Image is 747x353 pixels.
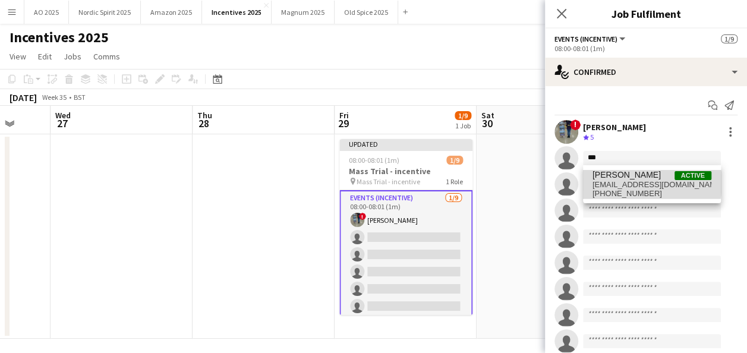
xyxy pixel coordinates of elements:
button: Incentives 2025 [202,1,272,24]
span: Mass Trial - incentive [357,177,420,186]
div: [DATE] [10,92,37,103]
button: Events (Incentive) [554,34,627,43]
div: 1 Job [455,121,471,130]
span: Thu [197,110,212,121]
span: Sat [481,110,494,121]
span: 1 Role [446,177,463,186]
span: den7502003@yahoo.co.uk [592,180,711,190]
span: +4407787524937 [592,189,711,198]
h3: Job Fulfilment [545,6,747,21]
a: Jobs [59,49,86,64]
span: 5 [590,133,594,141]
span: 1/9 [455,111,471,120]
span: 1/9 [446,156,463,165]
span: Comms [93,51,120,62]
div: [PERSON_NAME] [583,122,646,133]
span: 29 [338,116,349,130]
a: Comms [89,49,125,64]
button: AO 2025 [24,1,69,24]
div: Updated [339,139,472,149]
div: Confirmed [545,58,747,86]
span: ! [570,119,581,130]
span: 27 [53,116,71,130]
span: 08:00-08:01 (1m) [349,156,399,165]
button: Nordic Spirit 2025 [69,1,141,24]
div: 08:00-08:01 (1m) [554,44,737,53]
span: Wed [55,110,71,121]
span: Fri [339,110,349,121]
span: 1/9 [721,34,737,43]
span: View [10,51,26,62]
span: Events (Incentive) [554,34,617,43]
a: Edit [33,49,56,64]
span: Dee cole [592,170,661,180]
span: Active [674,171,711,180]
button: Amazon 2025 [141,1,202,24]
button: Magnum 2025 [272,1,335,24]
span: 30 [480,116,494,130]
app-job-card: Updated08:00-08:01 (1m)1/9Mass Trial - incentive Mass Trial - incentive1 RoleEvents (Incentive)1/... [339,139,472,315]
button: Old Spice 2025 [335,1,398,24]
span: Jobs [64,51,81,62]
div: BST [74,93,86,102]
span: ! [359,213,366,220]
h3: Mass Trial - incentive [339,166,472,176]
span: Edit [38,51,52,62]
a: View [5,49,31,64]
span: Week 35 [39,93,69,102]
span: 28 [196,116,212,130]
h1: Incentives 2025 [10,29,109,46]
